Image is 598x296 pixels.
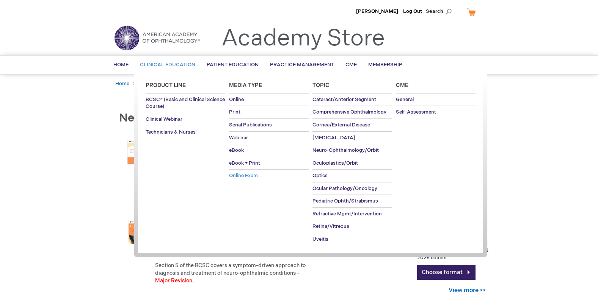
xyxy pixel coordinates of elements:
a: Log Out [403,8,422,14]
span: Ocular Pathology/Oncology [312,185,377,192]
span: Neuro-Ophthalmology/Orbit [312,147,379,153]
span: New Products [119,111,196,125]
span: Retina/Vitreous [312,223,349,229]
span: Topic [312,82,330,89]
span: Pediatric Ophth/Strabismus [312,198,378,204]
font: Major Revision [155,277,192,284]
span: BCSC® (Basic and Clinical Science Course) [146,97,225,110]
a: Choose format [417,265,476,280]
span: eBook + Print [229,160,260,166]
span: Product Line [146,82,186,89]
span: Webinar [229,135,248,141]
span: Cme [396,82,408,89]
span: Self-Assessment [396,109,436,115]
span: Comprehensive Ophthalmology [312,109,386,115]
span: eBook [229,147,244,153]
span: Technicians & Nurses [146,129,196,135]
span: Home [113,62,129,68]
span: Serial Publications [229,122,272,128]
div: Section 5 of the BCSC covers a symptom-driven approach to diagnosis and treatment of neuro-ophtha... [155,262,309,285]
img: 02850053u_45.png [125,220,149,244]
img: 0120008u_42.png [125,140,149,164]
span: Uveitis [312,236,328,242]
span: Refractive Mgmt/Intervention [312,211,382,217]
span: Oculoplastics/Orbit [312,160,358,166]
a: [PERSON_NAME] [356,8,398,14]
span: Media Type [229,82,262,89]
span: [MEDICAL_DATA] [312,135,355,141]
span: Online [229,97,244,103]
span: General [396,97,414,103]
a: Academy Store [221,25,385,52]
span: Membership [368,62,402,68]
span: Clinical Education [140,62,195,68]
span: Cornea/External Disease [312,122,370,128]
span: Practice Management [270,62,334,68]
span: Print [229,109,240,115]
span: Cataract/Anterior Segment [312,97,376,103]
span: Optics [312,173,328,179]
span: CME [345,62,357,68]
span: Patient Education [207,62,259,68]
span: Online Exam [229,173,258,179]
span: Search [426,4,455,19]
strong: . [192,277,194,284]
span: Clinical Webinar [146,116,182,122]
a: Home [115,81,129,87]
